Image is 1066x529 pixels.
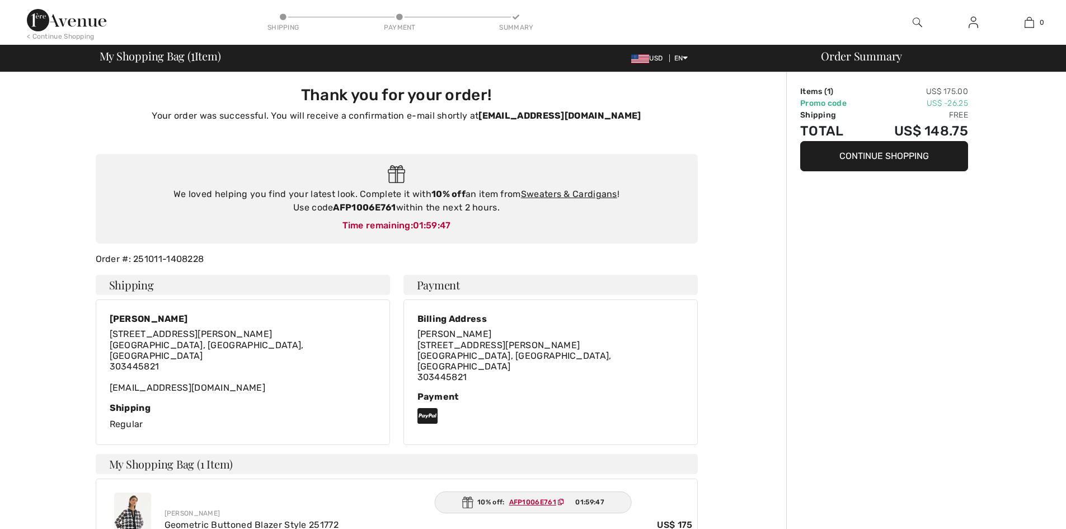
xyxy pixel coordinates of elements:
[807,50,1059,62] div: Order Summary
[89,252,705,266] div: Order #: 251011-1408228
[478,110,641,121] strong: [EMAIL_ADDRESS][DOMAIN_NAME]
[27,9,106,31] img: 1ère Avenue
[631,54,649,63] img: US Dollar
[1002,16,1056,29] a: 0
[110,402,376,413] div: Shipping
[674,54,688,62] span: EN
[1025,16,1034,29] img: My Bag
[431,189,466,199] strong: 10% off
[107,219,687,232] div: Time remaining:
[417,391,684,402] div: Payment
[800,121,865,141] td: Total
[266,22,300,32] div: Shipping
[800,86,865,97] td: Items ( )
[417,329,492,339] span: [PERSON_NAME]
[383,22,416,32] div: Payment
[960,16,987,30] a: Sign In
[1040,17,1044,27] span: 0
[969,16,978,29] img: My Info
[434,491,632,513] div: 10% off:
[102,86,691,105] h3: Thank you for your order!
[865,121,968,141] td: US$ 148.75
[913,16,922,29] img: search the website
[96,454,698,474] h4: My Shopping Bag (1 Item)
[800,97,865,109] td: Promo code
[417,340,612,383] span: [STREET_ADDRESS][PERSON_NAME] [GEOGRAPHIC_DATA], [GEOGRAPHIC_DATA], [GEOGRAPHIC_DATA] 303445821
[110,402,376,431] div: Regular
[865,86,968,97] td: US$ 175.00
[110,313,376,324] div: [PERSON_NAME]
[107,188,687,214] div: We loved helping you find your latest look. Complete it with an item from ! Use code within the n...
[800,109,865,121] td: Shipping
[403,275,698,295] h4: Payment
[575,497,604,507] span: 01:59:47
[165,508,693,518] div: [PERSON_NAME]
[417,313,684,324] div: Billing Address
[865,97,968,109] td: US$ -26.25
[102,109,691,123] p: Your order was successful. You will receive a confirmation e-mail shortly at
[110,329,304,372] span: [STREET_ADDRESS][PERSON_NAME] [GEOGRAPHIC_DATA], [GEOGRAPHIC_DATA], [GEOGRAPHIC_DATA] 303445821
[631,54,667,62] span: USD
[388,165,405,184] img: Gift.svg
[110,329,376,393] div: [EMAIL_ADDRESS][DOMAIN_NAME]
[521,189,617,199] a: Sweaters & Cardigans
[413,220,450,231] span: 01:59:47
[100,50,221,62] span: My Shopping Bag ( Item)
[499,22,533,32] div: Summary
[800,141,968,171] button: Continue Shopping
[462,497,473,508] img: Gift.svg
[827,87,830,96] span: 1
[96,275,390,295] h4: Shipping
[333,202,396,213] strong: AFP1006E761
[865,109,968,121] td: Free
[191,48,195,62] span: 1
[27,31,95,41] div: < Continue Shopping
[509,498,556,506] ins: AFP1006E761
